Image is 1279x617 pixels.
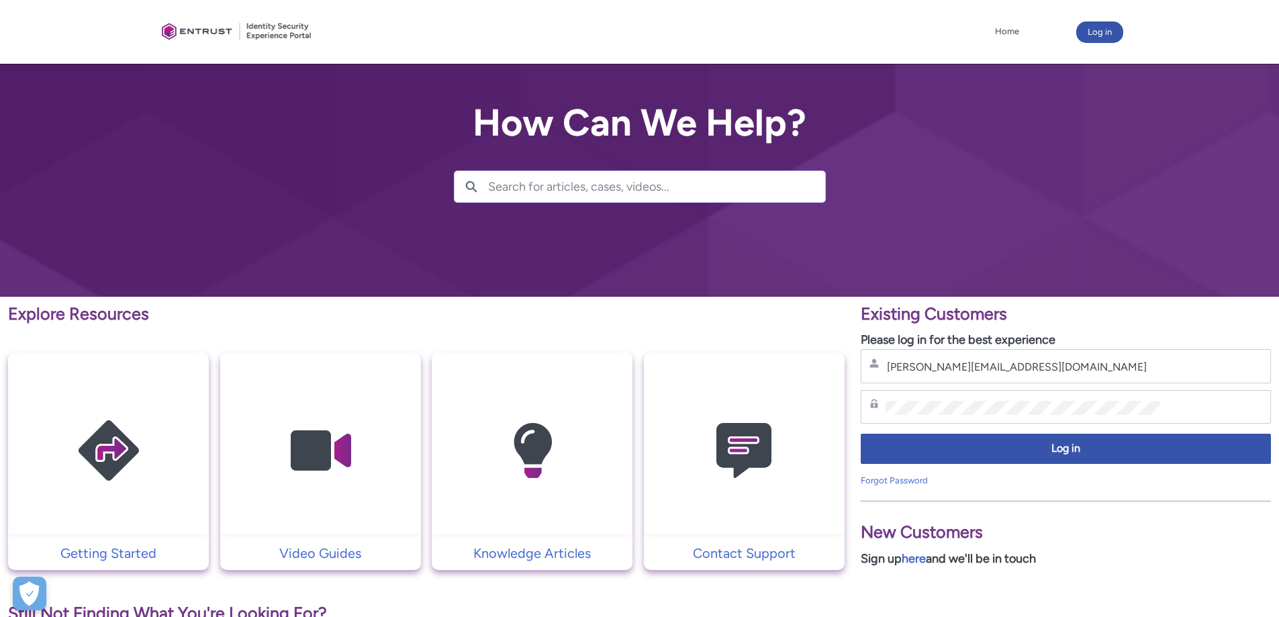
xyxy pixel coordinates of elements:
[861,331,1271,349] p: Please log in for the best experience
[227,543,414,563] p: Video Guides
[861,301,1271,327] p: Existing Customers
[644,543,845,563] a: Contact Support
[220,543,421,563] a: Video Guides
[861,475,928,485] a: Forgot Password
[651,543,838,563] p: Contact Support
[861,520,1271,545] p: New Customers
[886,360,1160,374] input: Username
[45,379,173,523] img: Getting Started
[15,543,202,563] p: Getting Started
[869,441,1262,457] span: Log in
[488,171,825,202] input: Search for articles, cases, videos...
[454,102,826,144] h2: How Can We Help?
[902,551,926,566] a: here
[992,21,1023,42] a: Home
[432,543,632,563] a: Knowledge Articles
[8,301,845,327] p: Explore Resources
[8,543,209,563] a: Getting Started
[455,171,488,202] button: Search
[680,379,808,523] img: Contact Support
[861,550,1271,568] p: Sign up and we'll be in touch
[438,543,626,563] p: Knowledge Articles
[1076,21,1123,43] button: Log in
[861,434,1271,464] button: Log in
[469,379,596,523] img: Knowledge Articles
[13,577,46,610] button: Open Preferences
[256,379,384,523] img: Video Guides
[13,577,46,610] div: Cookie Preferences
